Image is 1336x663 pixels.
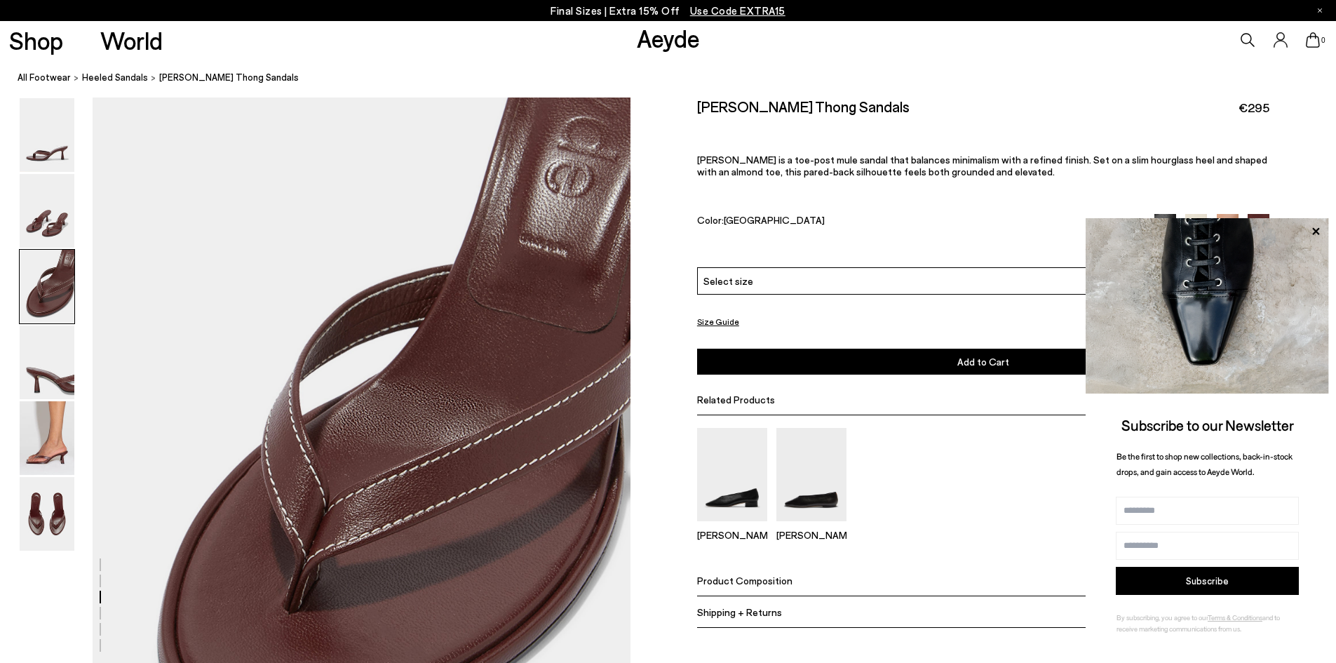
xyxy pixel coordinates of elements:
[18,70,71,85] a: All Footwear
[20,250,74,323] img: Daphne Leather Thong Sandals - Image 3
[697,428,767,521] img: Delia Low-Heeled Ballet Pumps
[551,2,785,20] p: Final Sizes | Extra 15% Off
[159,70,299,85] span: [PERSON_NAME] Thong Sandals
[697,511,767,541] a: Delia Low-Heeled Ballet Pumps [PERSON_NAME]
[690,4,785,17] span: Navigate to /collections/ss25-final-sizes
[697,529,767,541] p: [PERSON_NAME]
[18,59,1336,98] nav: breadcrumb
[1116,567,1299,595] button: Subscribe
[1306,32,1320,48] a: 0
[82,70,148,85] a: Heeled Sandals
[1320,36,1327,44] span: 0
[100,28,163,53] a: World
[1121,416,1294,434] span: Subscribe to our Newsletter
[697,575,792,587] span: Product Composition
[776,428,846,521] img: Kirsten Ballet Flats
[697,214,1136,230] div: Color:
[20,326,74,399] img: Daphne Leather Thong Sandals - Image 4
[637,23,700,53] a: Aeyde
[957,356,1009,368] span: Add to Cart
[697,313,739,330] button: Size Guide
[20,174,74,248] img: Daphne Leather Thong Sandals - Image 2
[20,98,74,172] img: Daphne Leather Thong Sandals - Image 1
[1086,218,1329,394] img: ca3f721fb6ff708a270709c41d776025.jpg
[697,394,775,406] span: Related Products
[20,401,74,475] img: Daphne Leather Thong Sandals - Image 5
[697,349,1269,375] button: Add to Cart
[776,511,846,541] a: Kirsten Ballet Flats [PERSON_NAME]
[703,274,753,288] span: Select size
[1116,451,1293,477] span: Be the first to shop new collections, back-in-stock drops, and gain access to Aeyde World.
[82,72,148,83] span: Heeled Sandals
[697,606,782,618] span: Shipping + Returns
[724,214,825,226] span: [GEOGRAPHIC_DATA]
[1116,613,1208,622] span: By subscribing, you agree to our
[9,28,63,53] a: Shop
[776,529,846,541] p: [PERSON_NAME]
[1208,613,1262,622] a: Terms & Conditions
[1239,99,1269,116] span: €295
[697,98,910,115] h2: [PERSON_NAME] Thong Sandals
[20,477,74,551] img: Daphne Leather Thong Sandals - Image 6
[697,154,1267,178] span: [PERSON_NAME] is a toe-post mule sandal that balances minimalism with a refined finish. Set on a ...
